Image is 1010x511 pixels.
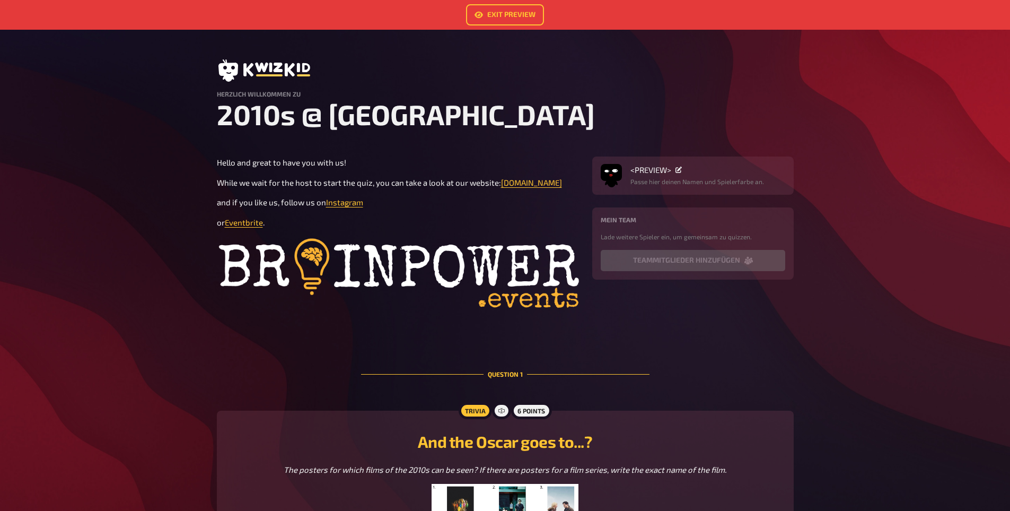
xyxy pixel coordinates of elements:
[284,465,726,474] span: The posters for which films of the 2010s can be seen? If there are posters for a film series, wri...
[326,197,363,207] a: Instagram
[217,90,794,98] h4: Herzlich Willkommen zu
[601,216,785,223] h4: Mein Team
[217,236,579,316] img: brainpower-events-logo-w
[217,98,794,131] h1: 2010s ​@ [GEOGRAPHIC_DATA]
[601,232,785,241] p: Lade weitere Spieler ein, um gemeinsam zu quizzen.
[630,177,764,186] p: Passe hier deinen Namen und Spielerfarbe an.
[217,197,326,207] span: and if you like us, follow us on
[217,178,501,187] span: While we wait for the host to start the quiz, you can take a look at our website:
[230,432,781,451] h2: And the Oscar goes to...?
[630,165,671,175] span: <PREVIEW>
[466,4,544,25] a: Exit Preview
[217,158,346,167] span: Hello and great to have you with us!
[601,250,785,271] button: Teammitglieder hinzufügen
[225,218,263,227] a: Eventbrite
[501,178,562,187] a: [DOMAIN_NAME]
[458,402,491,419] div: Trivia
[361,344,649,404] div: Question 1
[217,218,225,227] span: or
[601,165,622,186] button: Avatar
[601,162,622,183] img: Avatar
[263,218,265,227] span: .
[511,402,551,419] div: 6 points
